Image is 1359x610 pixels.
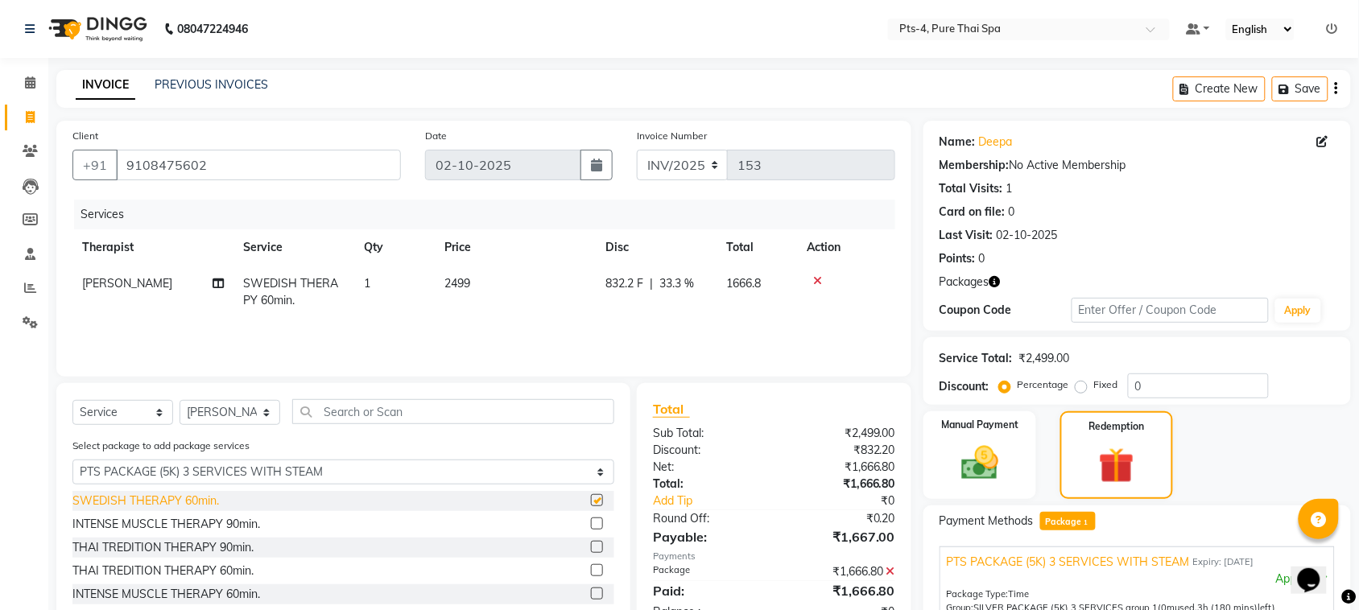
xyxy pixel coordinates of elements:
span: 1666.8 [726,276,761,291]
div: 1 [1006,180,1013,197]
span: Expiry: [DATE] [1193,555,1254,569]
div: THAI TREDITION THERAPY 90min. [72,539,254,556]
button: Apply [1275,299,1321,323]
a: Add Tip [641,493,796,509]
div: ₹0.20 [774,510,907,527]
label: Manual Payment [941,418,1018,432]
th: Disc [596,229,717,266]
div: Payable: [641,527,775,546]
div: INTENSE MUSCLE THERAPY 90min. [72,516,260,533]
label: Select package to add package services [72,439,250,453]
div: 02-10-2025 [997,227,1058,244]
div: Points: [940,250,976,267]
div: Service Total: [940,350,1013,367]
span: Package Type: [947,588,1009,600]
img: _cash.svg [950,442,1010,484]
div: Name: [940,134,976,150]
div: 0 [1009,204,1015,221]
div: Net: [641,459,775,476]
input: Enter Offer / Coupon Code [1072,298,1269,323]
div: Discount: [940,378,989,395]
div: ₹1,666.80 [774,476,907,493]
div: Coupon Code [940,302,1072,319]
div: ₹2,499.00 [1019,350,1070,367]
div: ₹1,666.80 [774,563,907,580]
div: ₹1,666.80 [774,459,907,476]
div: SWEDISH THERAPY 60min. [72,493,219,509]
div: ₹2,499.00 [774,425,907,442]
div: ₹1,666.80 [774,581,907,600]
span: 832.2 F [605,275,643,292]
span: Package [1040,512,1096,530]
div: Sub Total: [641,425,775,442]
th: Action [797,229,895,266]
span: 33.3 % [659,275,694,292]
th: Qty [354,229,435,266]
div: INTENSE MUSCLE THERAPY 60min. [72,586,260,603]
span: 1 [364,276,370,291]
span: PTS PACKAGE (5K) 3 SERVICES WITH STEAM [947,554,1190,571]
label: Redemption [1089,419,1145,434]
div: 0 [979,250,985,267]
img: logo [41,6,151,52]
a: INVOICE [76,71,135,100]
div: Last Visit: [940,227,993,244]
input: Search by Name/Mobile/Email/Code [116,150,401,180]
span: SWEDISH THERAPY 60min. [243,276,338,307]
th: Total [717,229,797,266]
button: Save [1272,76,1328,101]
span: Payment Methods [940,513,1034,530]
img: _gift.svg [1088,443,1146,488]
div: No Active Membership [940,157,1335,174]
div: Applied [947,571,1328,587]
div: Paid: [641,581,775,600]
input: Search or Scan [292,399,614,424]
div: Total Visits: [940,180,1003,197]
label: Client [72,129,98,143]
label: Percentage [1018,377,1069,392]
a: PREVIOUS INVOICES [155,77,268,92]
span: Time [1009,588,1030,600]
div: Services [74,200,907,229]
span: [PERSON_NAME] [82,276,172,291]
div: ₹832.20 [774,442,907,459]
span: | [650,275,653,292]
div: THAI TREDITION THERAPY 60min. [72,563,254,579]
th: Service [233,229,354,266]
label: Fixed [1094,377,1118,392]
iframe: chat widget [1291,546,1343,594]
div: Card on file: [940,204,1006,221]
button: Create New [1173,76,1266,101]
label: Invoice Number [637,129,707,143]
div: ₹1,667.00 [774,527,907,546]
th: Price [435,229,596,266]
div: Membership: [940,157,1010,174]
label: Date [425,129,447,143]
b: 08047224946 [177,6,248,52]
div: Round Off: [641,510,775,527]
div: Payments [653,550,895,563]
span: 2499 [444,276,470,291]
span: 1 [1081,518,1090,528]
div: Package [641,563,775,580]
span: Packages [940,274,989,291]
button: +91 [72,150,118,180]
div: Discount: [641,442,775,459]
div: Total: [641,476,775,493]
div: ₹0 [796,493,907,509]
th: Therapist [72,229,233,266]
span: Total [653,401,690,418]
a: Deepa [979,134,1013,150]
